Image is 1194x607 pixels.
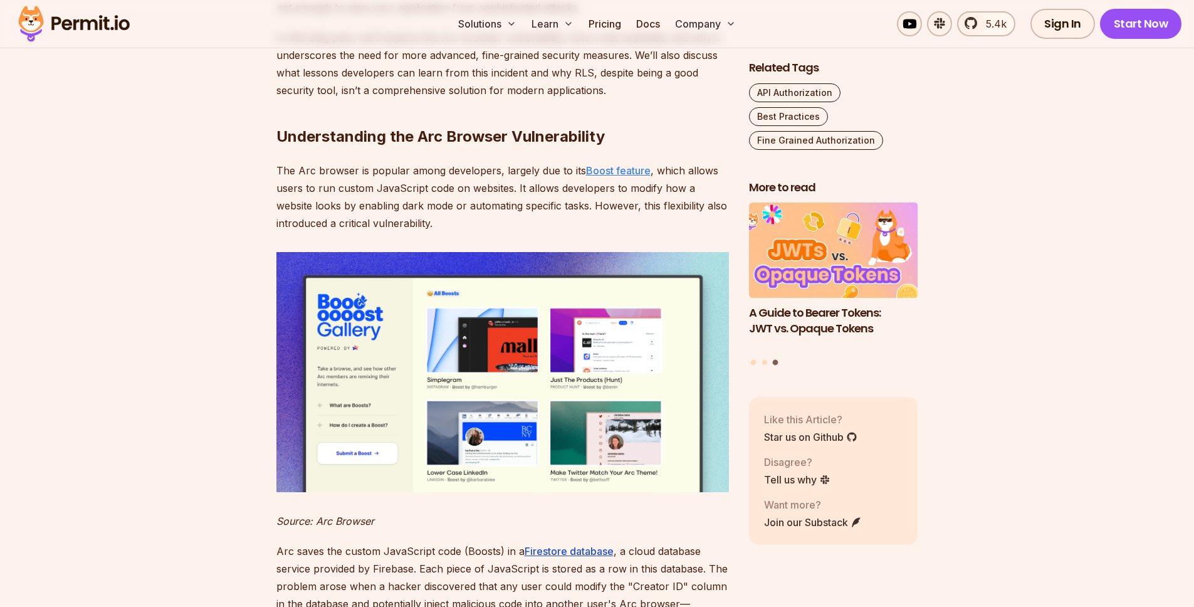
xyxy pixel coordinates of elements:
[276,162,729,232] p: The Arc browser is popular among developers, largely due to its , which allows users to run custo...
[749,203,918,298] img: A Guide to Bearer Tokens: JWT vs. Opaque Tokens
[749,60,918,76] h2: Related Tags
[749,180,918,196] h2: More to read
[749,203,918,367] div: Posts
[957,11,1015,36] a: 5.4k
[276,515,374,527] em: Source: Arc Browser
[764,515,862,530] a: Join our Substack
[749,203,918,352] a: A Guide to Bearer Tokens: JWT vs. Opaque TokensA Guide to Bearer Tokens: JWT vs. Opaque Tokens
[749,107,828,126] a: Best Practices
[749,83,841,102] a: API Authorization
[764,472,830,487] a: Tell us why
[631,11,665,36] a: Docs
[978,16,1007,31] span: 5.4k
[276,127,605,145] strong: Understanding the Arc Browser Vulnerability
[749,203,918,352] li: 3 of 3
[584,11,626,36] a: Pricing
[762,360,767,365] button: Go to slide 2
[749,305,918,337] h3: A Guide to Bearer Tokens: JWT vs. Opaque Tokens
[13,3,135,45] img: Permit logo
[1030,9,1095,39] a: Sign In
[773,360,778,366] button: Go to slide 3
[586,164,651,177] a: Boost feature
[764,412,857,427] p: Like this Article?
[764,455,830,470] p: Disagree?
[276,252,729,492] img: Pixel2--1-.png
[453,11,521,36] button: Solutions
[526,11,579,36] button: Learn
[751,360,756,365] button: Go to slide 1
[525,545,614,557] a: Firestore database
[670,11,741,36] button: Company
[764,430,857,445] a: Star us on Github
[764,497,862,512] p: Want more?
[749,131,883,150] a: Fine Grained Authorization
[1100,9,1182,39] a: Start Now
[276,29,729,99] p: In this blog post, we’ll explore the Arc browser vulnerability, how it was exploited, and why it ...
